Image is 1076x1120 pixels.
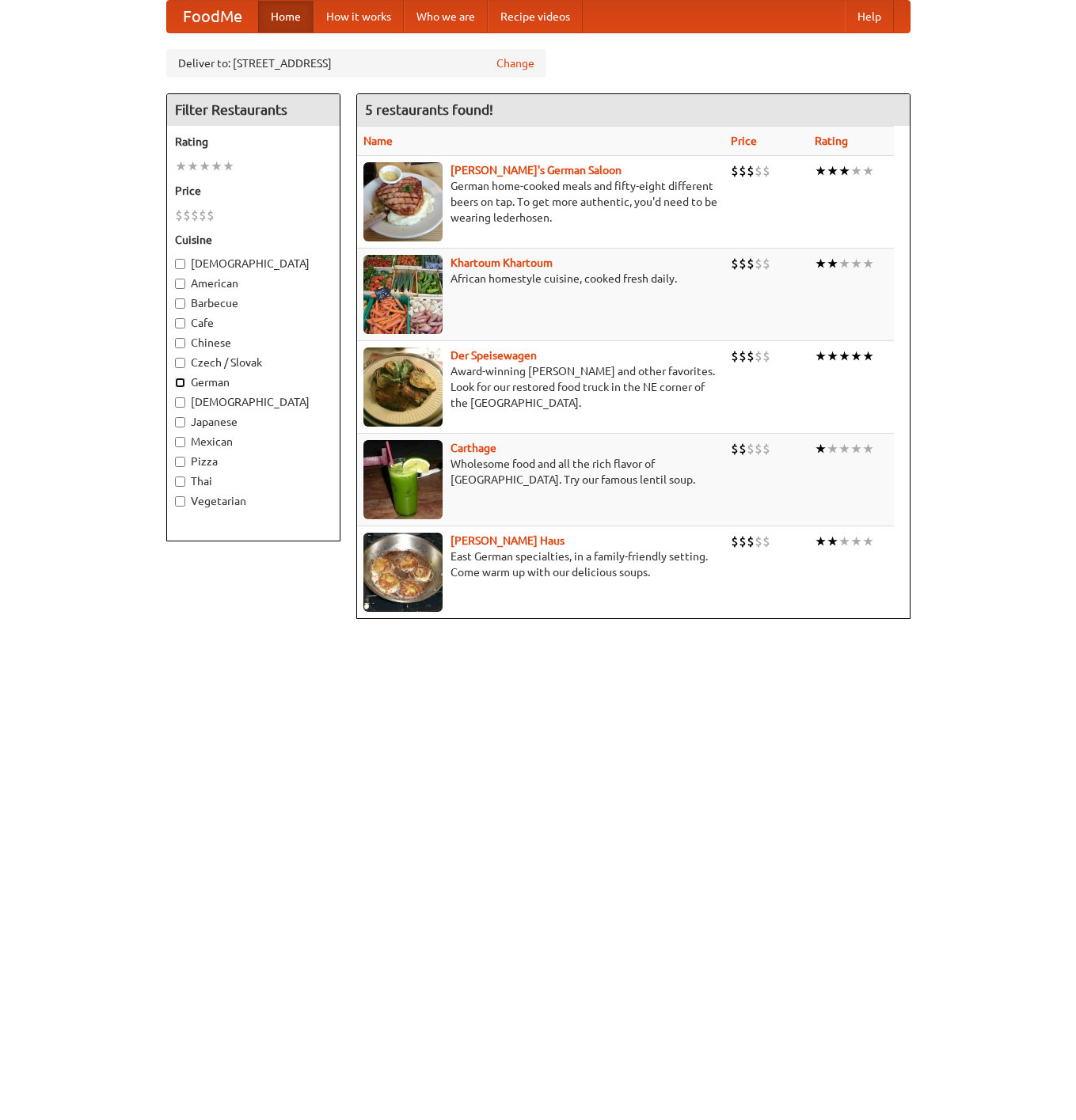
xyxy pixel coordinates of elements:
[451,256,553,269] a: Khartoum Khartoum
[175,295,332,311] label: Barbecue
[175,378,185,388] input: German
[175,454,332,469] label: Pizza
[175,417,185,427] input: Japanese
[167,1,258,32] a: FoodMe
[175,158,187,175] li: ★
[175,134,332,150] h5: Rating
[815,135,848,147] a: Rating
[211,158,222,175] li: ★
[175,457,185,467] input: Pizza
[314,1,404,32] a: How it works
[363,178,718,226] p: German home-cooked meals and fifty-eight different beers on tap. To get more authentic, you'd nee...
[488,1,583,32] a: Recipe videos
[827,440,838,457] li: ★
[747,533,755,550] li: $
[747,162,755,180] li: $
[175,476,185,487] input: Thai
[815,347,827,365] li: ★
[166,49,546,78] div: Deliver to: [STREET_ADDRESS]
[762,440,770,457] li: $
[363,255,443,334] img: khartoum.jpg
[731,347,739,365] li: $
[815,162,827,180] li: ★
[747,255,755,272] li: $
[175,473,332,489] label: Thai
[739,162,747,180] li: $
[862,162,874,180] li: ★
[496,55,534,71] a: Change
[731,162,739,180] li: $
[175,496,185,507] input: Vegetarian
[451,534,565,547] a: [PERSON_NAME] Haus
[838,162,850,180] li: ★
[755,162,762,180] li: $
[363,135,393,147] a: Name
[175,183,332,199] h5: Price
[258,1,314,32] a: Home
[363,533,443,612] img: kohlhaus.jpg
[175,315,332,331] label: Cafe
[175,374,332,390] label: German
[175,335,332,351] label: Chinese
[739,533,747,550] li: $
[451,442,496,454] a: Carthage
[175,259,185,269] input: [DEMOGRAPHIC_DATA]
[850,533,862,550] li: ★
[862,533,874,550] li: ★
[827,255,838,272] li: ★
[850,162,862,180] li: ★
[183,207,191,224] li: $
[827,533,838,550] li: ★
[451,349,537,362] a: Der Speisewagen
[175,414,332,430] label: Japanese
[199,158,211,175] li: ★
[762,162,770,180] li: $
[175,298,185,309] input: Barbecue
[762,255,770,272] li: $
[175,355,332,370] label: Czech / Slovak
[175,338,185,348] input: Chinese
[827,162,838,180] li: ★
[175,397,185,408] input: [DEMOGRAPHIC_DATA]
[815,440,827,457] li: ★
[762,533,770,550] li: $
[175,437,185,447] input: Mexican
[815,533,827,550] li: ★
[815,255,827,272] li: ★
[762,347,770,365] li: $
[175,394,332,410] label: [DEMOGRAPHIC_DATA]
[838,347,850,365] li: ★
[731,135,757,147] a: Price
[850,255,862,272] li: ★
[222,158,234,175] li: ★
[838,255,850,272] li: ★
[175,318,185,328] input: Cafe
[175,207,183,224] li: $
[363,549,718,580] p: East German specialties, in a family-friendly setting. Come warm up with our delicious soups.
[838,440,850,457] li: ★
[363,162,443,241] img: esthers.jpg
[199,207,207,224] li: $
[175,493,332,509] label: Vegetarian
[363,363,718,411] p: Award-winning [PERSON_NAME] and other favorites. Look for our restored food truck in the NE corne...
[747,347,755,365] li: $
[862,255,874,272] li: ★
[739,347,747,365] li: $
[175,434,332,450] label: Mexican
[404,1,488,32] a: Who we are
[739,255,747,272] li: $
[755,255,762,272] li: $
[363,271,718,287] p: African homestyle cuisine, cooked fresh daily.
[365,102,493,117] ng-pluralize: 5 restaurants found!
[167,94,340,126] h4: Filter Restaurants
[827,347,838,365] li: ★
[175,232,332,248] h5: Cuisine
[850,347,862,365] li: ★
[363,347,443,427] img: speisewagen.jpg
[862,440,874,457] li: ★
[755,533,762,550] li: $
[731,440,739,457] li: $
[175,358,185,368] input: Czech / Slovak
